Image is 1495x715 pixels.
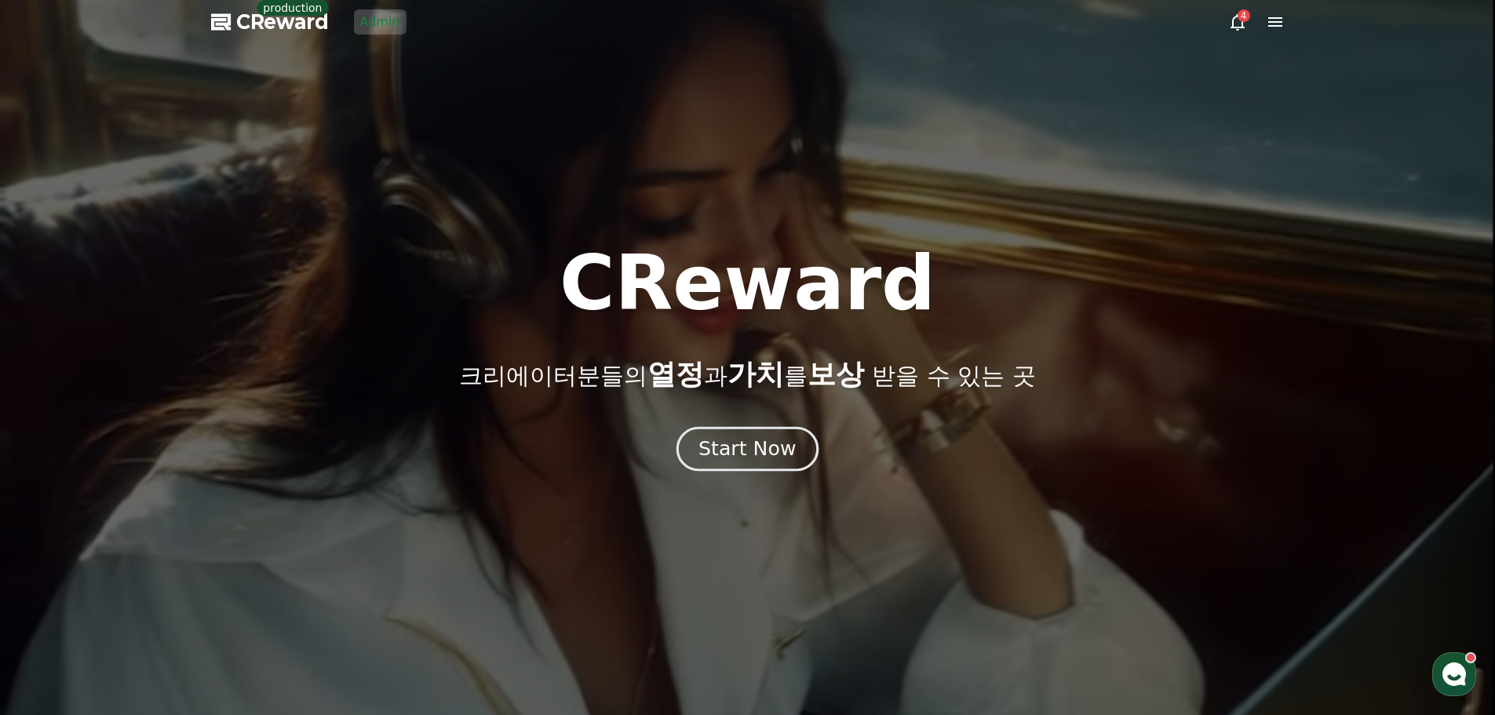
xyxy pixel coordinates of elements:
[232,521,271,534] span: Settings
[727,358,784,390] span: 가치
[647,358,704,390] span: 열정
[130,522,177,534] span: Messages
[808,358,864,390] span: 보상
[560,246,935,321] h1: CReward
[354,9,407,35] a: Admin
[459,359,1035,390] p: 크리에이터분들의 과 를 받을 수 있는 곳
[680,443,815,458] a: Start Now
[1228,13,1247,31] a: 4
[40,521,67,534] span: Home
[211,9,329,35] a: CReward
[236,9,329,35] span: CReward
[104,498,202,537] a: Messages
[5,498,104,537] a: Home
[698,436,796,462] div: Start Now
[676,426,819,471] button: Start Now
[1238,9,1250,22] div: 4
[202,498,301,537] a: Settings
